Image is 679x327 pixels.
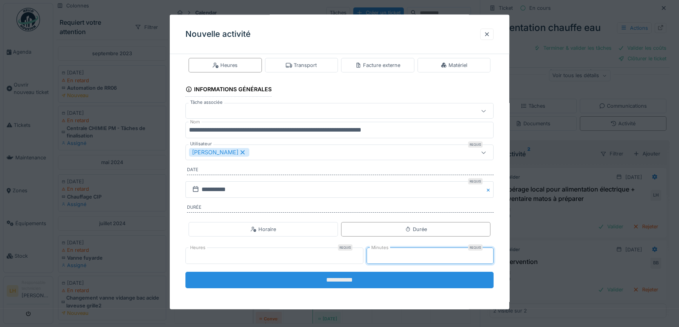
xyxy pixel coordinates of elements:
[485,181,494,198] button: Close
[251,225,276,233] div: Horaire
[189,119,202,125] label: Nom
[189,244,207,251] label: Heures
[189,141,213,147] label: Utilisateur
[189,148,249,157] div: [PERSON_NAME]
[185,83,272,97] div: Informations générales
[355,61,400,69] div: Facture externe
[338,244,352,251] div: Requis
[468,141,483,148] div: Requis
[187,204,494,213] label: Durée
[441,61,467,69] div: Matériel
[405,225,427,233] div: Durée
[187,166,494,175] label: Date
[370,244,390,251] label: Minutes
[468,178,483,184] div: Requis
[286,61,317,69] div: Transport
[468,244,483,251] div: Requis
[189,99,224,106] label: Tâche associée
[185,29,251,39] h3: Nouvelle activité
[212,61,238,69] div: Heures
